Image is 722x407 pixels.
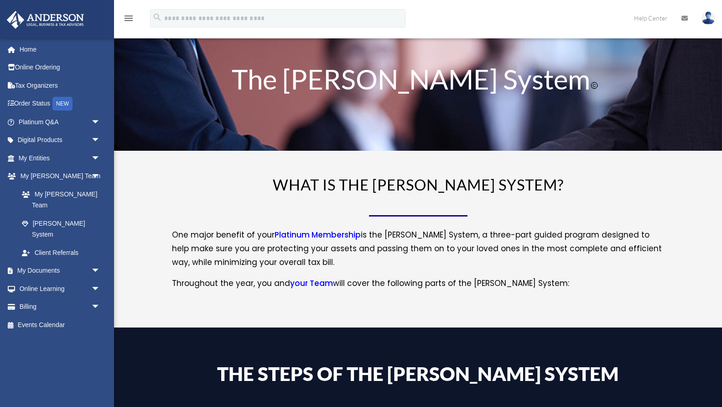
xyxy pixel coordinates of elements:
[6,316,114,334] a: Events Calendar
[6,298,114,316] a: Billingarrow_drop_down
[91,167,109,186] span: arrow_drop_down
[91,298,109,317] span: arrow_drop_down
[123,16,134,24] a: menu
[6,280,114,298] a: Online Learningarrow_drop_down
[91,113,109,132] span: arrow_drop_down
[6,58,114,77] a: Online Ordering
[4,11,87,29] img: Anderson Advisors Platinum Portal
[6,131,114,149] a: Digital Productsarrow_drop_down
[6,113,114,131] a: Platinum Q&Aarrow_drop_down
[6,40,114,58] a: Home
[6,149,114,167] a: My Entitiesarrow_drop_down
[91,262,109,280] span: arrow_drop_down
[6,167,114,185] a: My [PERSON_NAME] Teamarrow_drop_down
[275,229,361,245] a: Platinum Membership
[91,280,109,298] span: arrow_drop_down
[13,185,114,214] a: My [PERSON_NAME] Team
[273,175,564,194] span: WHAT IS THE [PERSON_NAME] SYSTEM?
[6,76,114,95] a: Tax Organizers
[52,97,73,111] div: NEW
[13,243,114,262] a: Client Referrals
[175,364,661,388] h4: The Steps of the [PERSON_NAME] System
[701,11,715,25] img: User Pic
[172,277,665,291] p: Throughout the year, you and will cover the following parts of the [PERSON_NAME] System:
[175,65,661,97] h1: The [PERSON_NAME] System
[152,12,162,22] i: search
[91,149,109,168] span: arrow_drop_down
[6,95,114,113] a: Order StatusNEW
[6,262,114,280] a: My Documentsarrow_drop_down
[13,214,109,243] a: [PERSON_NAME] System
[123,13,134,24] i: menu
[172,228,665,277] p: One major benefit of your is the [PERSON_NAME] System, a three-part guided program designed to he...
[91,131,109,150] span: arrow_drop_down
[290,278,333,293] a: your Team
